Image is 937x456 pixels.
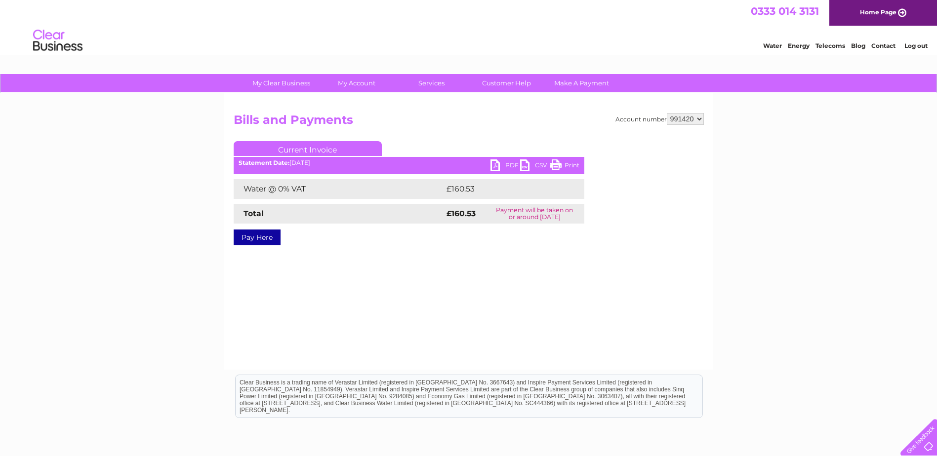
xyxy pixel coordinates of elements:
a: Contact [871,42,896,49]
img: logo.png [33,26,83,56]
strong: Total [244,209,264,218]
a: Make A Payment [541,74,622,92]
a: Water [763,42,782,49]
a: Print [550,159,579,174]
a: PDF [490,159,520,174]
a: Customer Help [466,74,547,92]
a: CSV [520,159,550,174]
h2: Bills and Payments [234,113,704,132]
div: Account number [615,113,704,125]
td: Water @ 0% VAT [234,179,444,199]
a: My Clear Business [241,74,322,92]
a: Current Invoice [234,141,382,156]
a: Telecoms [815,42,845,49]
td: £160.53 [444,179,566,199]
a: Services [391,74,472,92]
a: My Account [316,74,397,92]
b: Statement Date: [239,159,289,166]
div: Clear Business is a trading name of Verastar Limited (registered in [GEOGRAPHIC_DATA] No. 3667643... [236,5,702,48]
a: Blog [851,42,865,49]
div: [DATE] [234,159,584,166]
a: 0333 014 3131 [751,5,819,17]
td: Payment will be taken on or around [DATE] [485,204,584,224]
strong: £160.53 [447,209,476,218]
a: Log out [904,42,928,49]
a: Energy [788,42,810,49]
a: Pay Here [234,229,281,245]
